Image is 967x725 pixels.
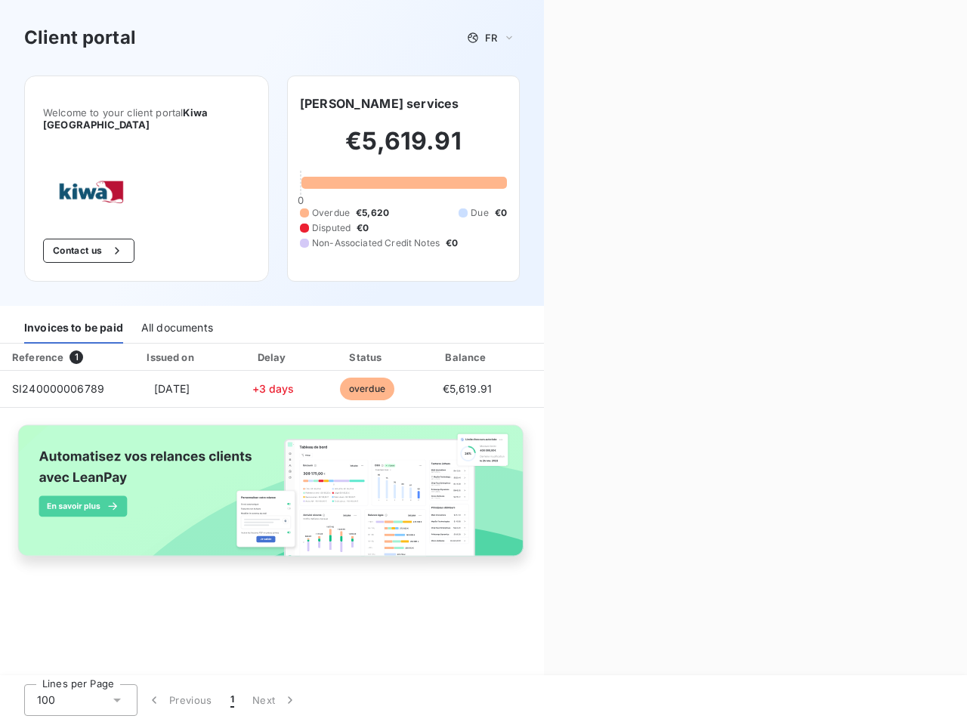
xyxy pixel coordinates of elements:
button: Previous [137,684,221,716]
div: Delay [230,350,317,365]
span: €0 [446,236,458,250]
span: Non-Associated Credit Notes [312,236,440,250]
span: 1 [230,693,234,708]
span: €5,620 [356,206,389,220]
img: Company logo [43,167,140,214]
span: 100 [37,693,55,708]
div: Invoices to be paid [24,312,123,344]
div: Status [322,350,412,365]
span: €0 [357,221,369,235]
span: Overdue [312,206,350,220]
button: Contact us [43,239,134,263]
div: All documents [141,312,213,344]
span: Welcome to your client portal [43,106,250,131]
span: €0 [495,206,507,220]
span: 0 [298,194,304,206]
span: 1 [70,350,83,364]
div: Reference [12,351,63,363]
h2: €5,619.91 [300,126,507,171]
span: [DATE] [154,382,190,395]
div: Balance [418,350,516,365]
img: banner [6,417,538,578]
span: €5,619.91 [443,382,492,395]
span: Due [471,206,488,220]
h6: [PERSON_NAME] services [300,94,459,113]
span: +3 days [252,382,295,395]
span: overdue [340,378,394,400]
h3: Client portal [24,24,136,51]
button: Next [243,684,307,716]
span: Disputed [312,221,351,235]
span: FR [485,32,497,44]
span: SI240000006789 [12,382,104,395]
div: Issued on [119,350,224,365]
div: PDF [522,350,598,365]
button: 1 [221,684,243,716]
span: Kiwa [GEOGRAPHIC_DATA] [43,106,208,131]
